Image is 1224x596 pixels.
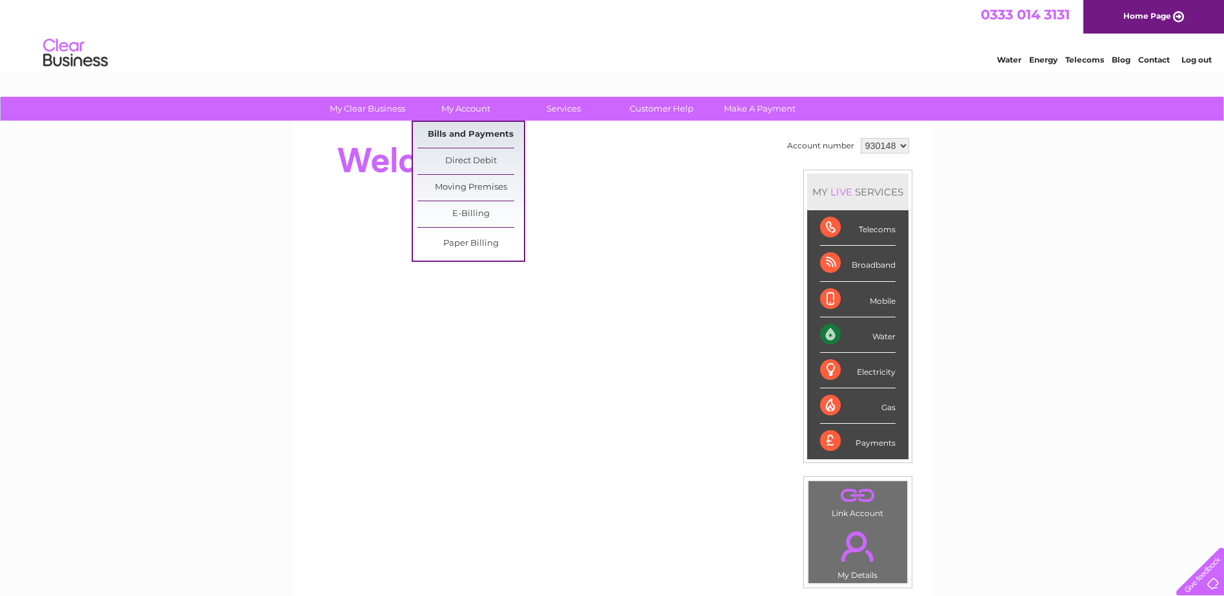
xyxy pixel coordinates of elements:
[1138,55,1170,65] a: Contact
[808,481,908,521] td: Link Account
[43,34,108,73] img: logo.png
[820,210,896,246] div: Telecoms
[820,282,896,317] div: Mobile
[820,317,896,353] div: Water
[812,524,904,569] a: .
[820,246,896,281] div: Broadband
[1029,55,1058,65] a: Energy
[417,231,524,257] a: Paper Billing
[828,186,855,198] div: LIVE
[997,55,1021,65] a: Water
[784,135,858,157] td: Account number
[308,7,918,63] div: Clear Business is a trading name of Verastar Limited (registered in [GEOGRAPHIC_DATA] No. 3667643...
[820,424,896,459] div: Payments
[1112,55,1130,65] a: Blog
[820,388,896,424] div: Gas
[707,97,813,121] a: Make A Payment
[807,174,908,210] div: MY SERVICES
[820,353,896,388] div: Electricity
[981,6,1070,23] a: 0333 014 3131
[417,122,524,148] a: Bills and Payments
[808,521,908,584] td: My Details
[1181,55,1212,65] a: Log out
[1065,55,1104,65] a: Telecoms
[510,97,617,121] a: Services
[608,97,715,121] a: Customer Help
[812,484,904,507] a: .
[417,175,524,201] a: Moving Premises
[412,97,519,121] a: My Account
[417,148,524,174] a: Direct Debit
[314,97,421,121] a: My Clear Business
[417,201,524,227] a: E-Billing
